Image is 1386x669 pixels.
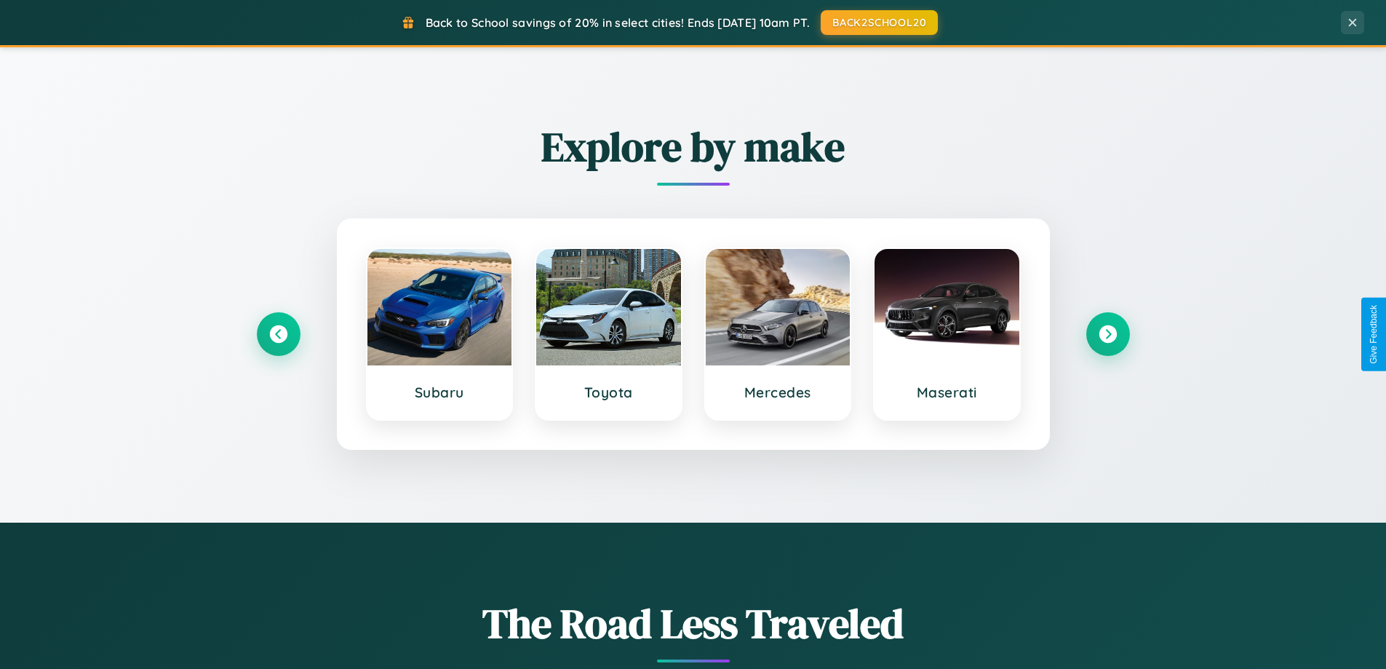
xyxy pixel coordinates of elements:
[426,15,810,30] span: Back to School savings of 20% in select cities! Ends [DATE] 10am PT.
[889,384,1005,401] h3: Maserati
[257,119,1130,175] h2: Explore by make
[1369,305,1379,364] div: Give Feedback
[551,384,666,401] h3: Toyota
[720,384,836,401] h3: Mercedes
[382,384,498,401] h3: Subaru
[257,595,1130,652] h1: The Road Less Traveled
[821,10,938,35] button: BACK2SCHOOL20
